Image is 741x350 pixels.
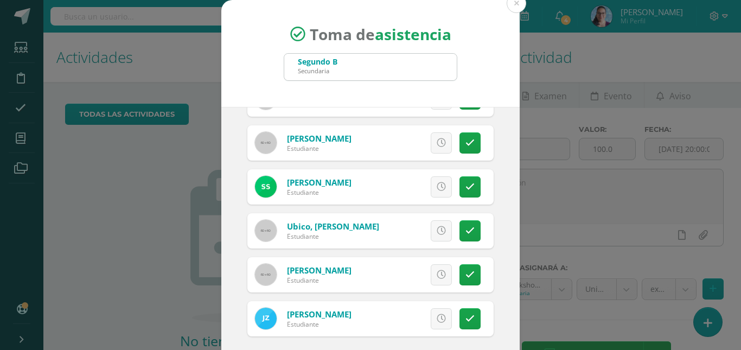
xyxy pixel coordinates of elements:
a: [PERSON_NAME] [287,309,352,320]
span: Excusa [379,309,409,329]
a: [PERSON_NAME] [287,177,352,188]
div: Secundaria [298,67,337,75]
a: [PERSON_NAME] [287,265,352,276]
img: 011b3b9245ab3ed0cd2a3dc4d6180fe8.png [255,308,277,329]
input: Busca un grado o sección aquí... [284,54,457,80]
span: Excusa [379,177,409,197]
div: Estudiante [287,232,379,241]
span: Excusa [379,221,409,241]
span: Excusa [379,265,409,285]
div: Segundo B [298,56,337,67]
img: 782ce44c1575d347064832c126b51af6.png [255,176,277,198]
img: 60x60 [255,220,277,241]
a: [PERSON_NAME] [287,133,352,144]
div: Estudiante [287,276,352,285]
div: Estudiante [287,144,352,153]
div: Estudiante [287,320,352,329]
span: Toma de [310,24,451,44]
img: 60x60 [255,264,277,285]
span: Excusa [379,133,409,153]
div: Estudiante [287,188,352,197]
strong: asistencia [375,24,451,44]
img: 60x60 [255,132,277,154]
a: Ubico, [PERSON_NAME] [287,221,379,232]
